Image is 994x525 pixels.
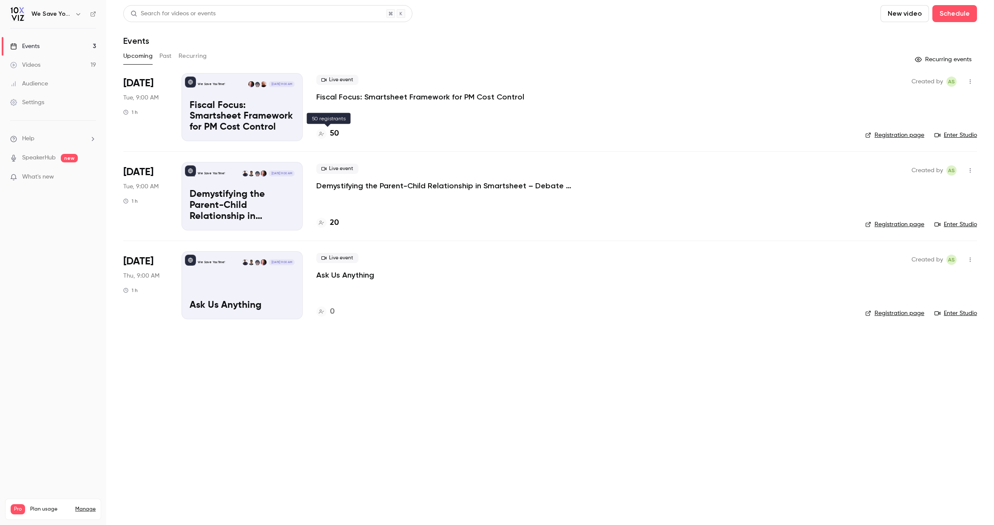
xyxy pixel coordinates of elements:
[912,255,943,265] span: Created by
[316,306,335,318] a: 0
[10,98,44,107] div: Settings
[10,42,40,51] div: Events
[316,253,358,263] span: Live event
[261,81,267,87] img: Paul Newcome
[198,260,225,264] p: We Save You Time!
[865,220,924,229] a: Registration page
[316,270,374,280] a: Ask Us Anything
[248,81,254,87] img: Jennifer Jones
[934,220,977,229] a: Enter Studio
[269,170,294,176] span: [DATE] 9:00 AM
[123,182,159,191] span: Tue, 9:00 AM
[30,506,70,513] span: Plan usage
[80,516,84,521] span: 19
[865,309,924,318] a: Registration page
[316,75,358,85] span: Live event
[86,173,96,181] iframe: Noticeable Trigger
[330,217,339,229] h4: 20
[182,251,303,319] a: Ask Us AnythingWe Save You Time!Jennifer JonesDansong WangAyelet WeinerDustin Wise[DATE] 9:00 AMA...
[261,259,267,265] img: Jennifer Jones
[316,92,524,102] a: Fiscal Focus: Smartsheet Framework for PM Cost Control
[261,170,267,176] img: Jennifer Jones
[248,259,254,265] img: Ayelet Weiner
[80,514,96,522] p: / 150
[242,170,248,176] img: Dustin Wise
[10,134,96,143] li: help-dropdown-opener
[934,309,977,318] a: Enter Studio
[22,134,34,143] span: Help
[179,49,207,63] button: Recurring
[123,162,168,230] div: Aug 19 Tue, 9:00 AM (America/Denver)
[123,272,159,280] span: Thu, 9:00 AM
[330,128,339,139] h4: 50
[946,255,957,265] span: Ashley Sage
[22,173,54,182] span: What's new
[254,170,260,176] img: Dansong Wang
[254,259,260,265] img: Dansong Wang
[123,49,153,63] button: Upcoming
[123,198,138,204] div: 1 h
[316,217,339,229] a: 20
[912,165,943,176] span: Created by
[190,300,295,311] p: Ask Us Anything
[11,514,27,522] p: Videos
[123,109,138,116] div: 1 h
[131,9,216,18] div: Search for videos or events
[946,165,957,176] span: Ashley Sage
[198,82,225,86] p: We Save You Time!
[123,165,153,179] span: [DATE]
[123,36,149,46] h1: Events
[159,49,172,63] button: Past
[932,5,977,22] button: Schedule
[912,77,943,87] span: Created by
[11,7,24,21] img: We Save You Time!
[123,255,153,268] span: [DATE]
[10,79,48,88] div: Audience
[123,251,168,319] div: Aug 21 Thu, 9:00 AM (America/Denver)
[316,128,339,139] a: 50
[330,306,335,318] h4: 0
[948,255,955,265] span: AS
[11,504,25,514] span: Pro
[316,181,571,191] a: Demystifying the Parent-Child Relationship in Smartsheet – Debate at the Dinner Table
[248,170,254,176] img: Ayelet Weiner
[948,165,955,176] span: AS
[182,73,303,141] a: Fiscal Focus: Smartsheet Framework for PM Cost ControlWe Save You Time!Paul NewcomeDansong WangJe...
[880,5,929,22] button: New video
[946,77,957,87] span: Ashley Sage
[22,153,56,162] a: SpeakerHub
[316,164,358,174] span: Live event
[182,162,303,230] a: Demystifying the Parent-Child Relationship in Smartsheet – Debate at the Dinner Table We Save You...
[242,259,248,265] img: Dustin Wise
[269,81,294,87] span: [DATE] 9:00 AM
[31,10,71,18] h6: We Save You Time!
[190,100,295,133] p: Fiscal Focus: Smartsheet Framework for PM Cost Control
[269,259,294,265] span: [DATE] 9:00 AM
[123,73,168,141] div: Aug 12 Tue, 9:00 AM (America/Denver)
[865,131,924,139] a: Registration page
[123,94,159,102] span: Tue, 9:00 AM
[254,81,260,87] img: Dansong Wang
[190,189,295,222] p: Demystifying the Parent-Child Relationship in Smartsheet – Debate at the Dinner Table
[61,154,78,162] span: new
[948,77,955,87] span: AS
[123,287,138,294] div: 1 h
[10,61,40,69] div: Videos
[75,506,96,513] a: Manage
[198,171,225,176] p: We Save You Time!
[934,131,977,139] a: Enter Studio
[911,53,977,66] button: Recurring events
[123,77,153,90] span: [DATE]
